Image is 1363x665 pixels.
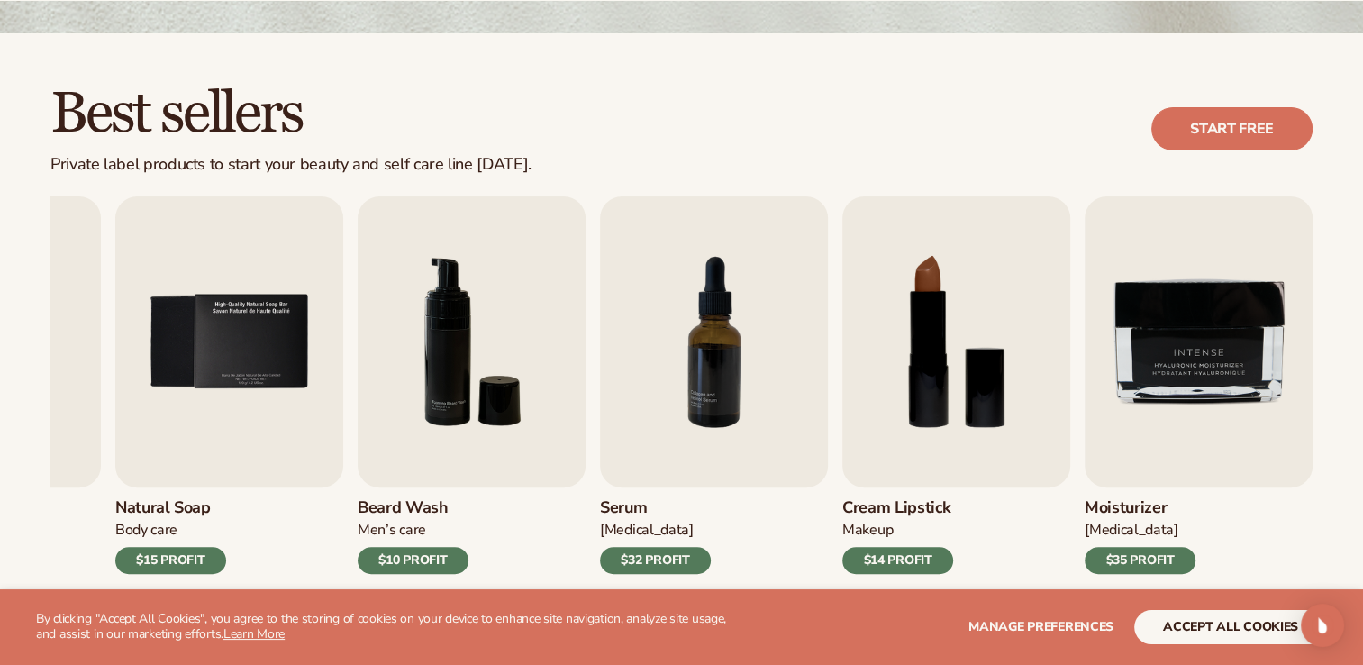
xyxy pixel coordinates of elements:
[968,610,1113,644] button: Manage preferences
[1134,610,1327,644] button: accept all cookies
[1085,498,1195,518] h3: Moisturizer
[600,521,711,540] div: [MEDICAL_DATA]
[842,196,1070,574] a: 8 / 9
[1085,521,1195,540] div: [MEDICAL_DATA]
[842,547,953,574] div: $14 PROFIT
[1151,107,1313,150] a: Start free
[842,521,953,540] div: Makeup
[50,155,532,175] div: Private label products to start your beauty and self care line [DATE].
[600,547,711,574] div: $32 PROFIT
[358,498,468,518] h3: Beard Wash
[115,547,226,574] div: $15 PROFIT
[358,521,468,540] div: Men’s Care
[358,547,468,574] div: $10 PROFIT
[50,84,532,144] h2: Best sellers
[968,618,1113,635] span: Manage preferences
[115,498,226,518] h3: Natural Soap
[600,196,828,574] a: 7 / 9
[115,521,226,540] div: Body Care
[842,498,953,518] h3: Cream Lipstick
[358,196,586,574] a: 6 / 9
[1085,196,1313,574] a: 9 / 9
[36,612,740,642] p: By clicking "Accept All Cookies", you agree to the storing of cookies on your device to enhance s...
[223,625,285,642] a: Learn More
[600,498,711,518] h3: Serum
[115,196,343,574] a: 5 / 9
[1085,547,1195,574] div: $35 PROFIT
[1301,604,1344,647] div: Open Intercom Messenger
